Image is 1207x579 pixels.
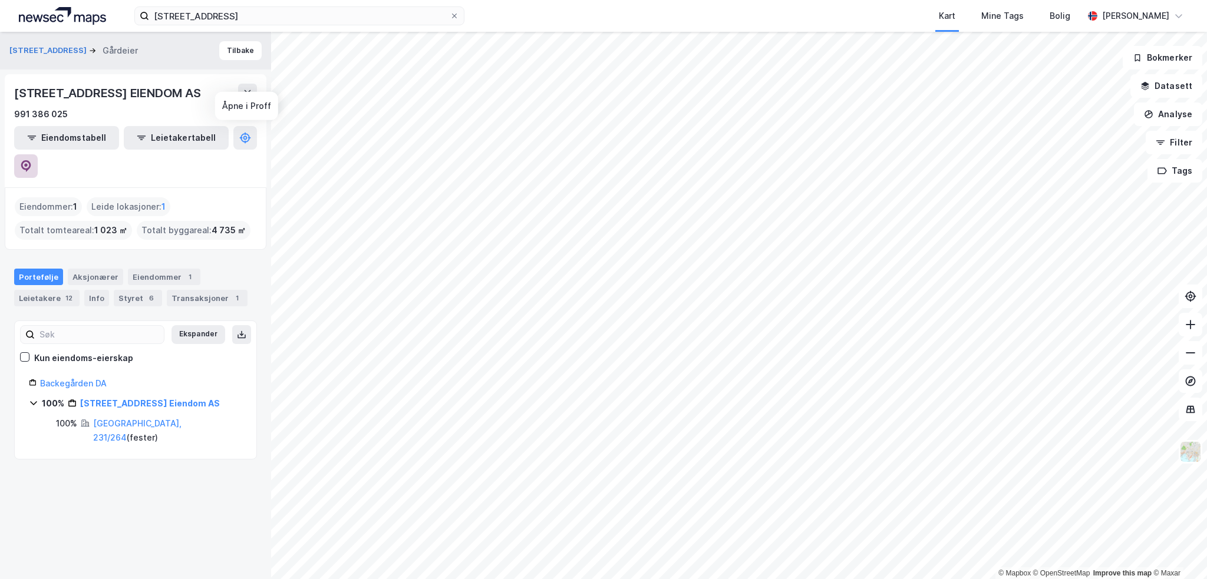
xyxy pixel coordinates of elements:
a: Improve this map [1093,569,1152,577]
input: Søk på adresse, matrikkel, gårdeiere, leietakere eller personer [149,7,450,25]
div: Portefølje [14,269,63,285]
div: Bolig [1050,9,1070,23]
button: Tilbake [219,41,262,60]
button: [STREET_ADDRESS] [9,45,89,57]
div: Aksjonærer [68,269,123,285]
div: ( fester ) [93,416,242,445]
div: Leide lokasjoner : [87,197,170,216]
div: Transaksjoner [167,290,248,306]
div: Info [84,290,109,306]
span: 1 [73,200,77,214]
a: Mapbox [998,569,1031,577]
div: Eiendommer : [15,197,82,216]
button: Analyse [1134,102,1202,126]
div: 100% [56,416,77,431]
span: 4 735 ㎡ [212,223,246,237]
div: Kontrollprogram for chat [1148,522,1207,579]
div: 991 386 025 [14,107,68,121]
div: Eiendommer [128,269,200,285]
a: [GEOGRAPHIC_DATA], 231/264 [93,418,182,442]
div: Leietakere [14,290,80,306]
button: Filter [1146,131,1202,154]
span: 1 [161,200,166,214]
div: Kun eiendoms-eierskap [34,351,133,365]
div: [PERSON_NAME] [1102,9,1169,23]
a: [STREET_ADDRESS] Eiendom AS [80,398,220,408]
iframe: Chat Widget [1148,522,1207,579]
div: Totalt byggareal : [137,221,250,240]
img: Z [1179,441,1202,463]
button: Tags [1147,159,1202,183]
span: 1 023 ㎡ [94,223,127,237]
div: 12 [63,292,75,304]
a: OpenStreetMap [1033,569,1090,577]
button: Datasett [1130,74,1202,98]
button: Ekspander [172,325,225,344]
div: Mine Tags [981,9,1024,23]
div: Totalt tomteareal : [15,221,132,240]
div: Gårdeier [103,44,138,58]
div: Kart [939,9,955,23]
div: 1 [184,271,196,283]
a: Backegården DA [40,378,107,388]
div: 6 [146,292,157,304]
div: Styret [114,290,162,306]
div: 100% [42,396,64,411]
button: Bokmerker [1123,46,1202,70]
img: logo.a4113a55bc3d86da70a041830d287a7e.svg [19,7,106,25]
div: 1 [231,292,243,304]
div: [STREET_ADDRESS] EIENDOM AS [14,84,203,102]
button: Eiendomstabell [14,126,119,150]
input: Søk [35,326,164,343]
button: Leietakertabell [124,126,229,150]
